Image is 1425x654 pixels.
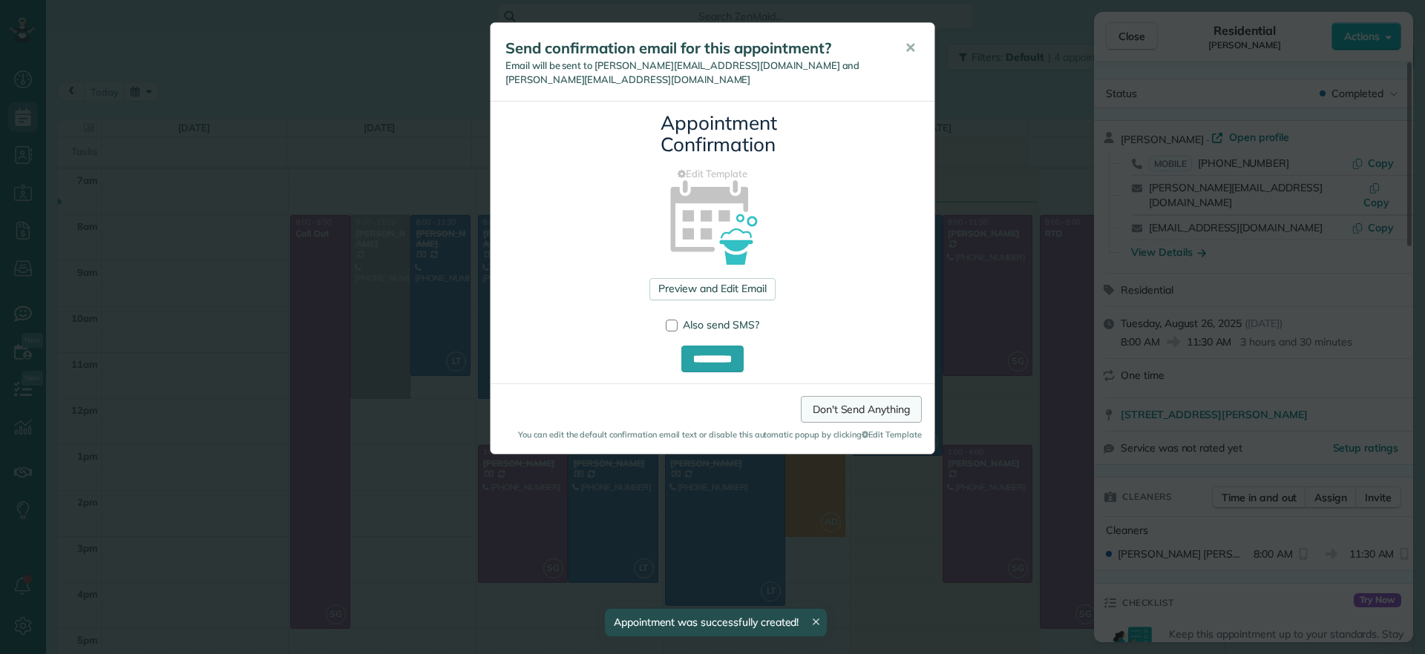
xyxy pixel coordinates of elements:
span: ✕ [905,39,916,56]
img: appointment_confirmation_icon-141e34405f88b12ade42628e8c248340957700ab75a12ae832a8710e9b578dc5.png [646,154,779,287]
a: Preview and Edit Email [649,278,775,300]
div: Appointment was successfully created! [605,609,828,636]
span: Email will be sent to [PERSON_NAME][EMAIL_ADDRESS][DOMAIN_NAME] and [PERSON_NAME][EMAIL_ADDRESS][... [505,59,859,85]
a: Don't Send Anything [801,396,922,423]
small: You can edit the default confirmation email text or disable this automatic popup by clicking Edit... [503,429,922,440]
a: Edit Template [502,167,923,181]
h5: Send confirmation email for this appointment? [505,38,884,59]
span: Also send SMS? [683,318,759,331]
h3: Appointment Confirmation [661,113,764,155]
